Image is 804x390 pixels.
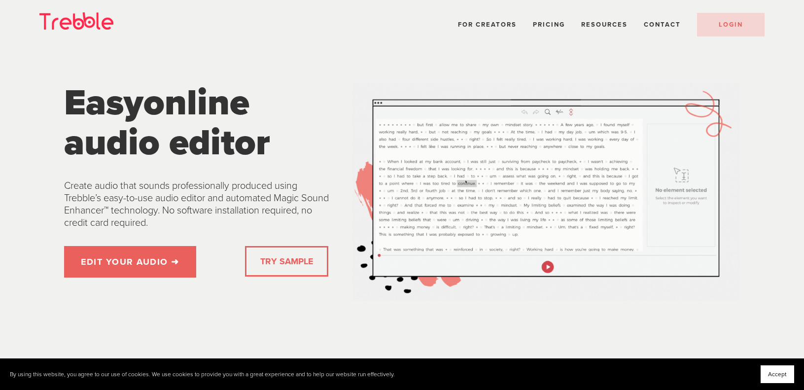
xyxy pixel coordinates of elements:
a: For Creators [458,21,517,29]
button: Accept [761,365,794,383]
a: TRY SAMPLE [256,251,317,271]
a: Pricing [533,21,565,29]
img: Trebble Audio Editor Demo Gif [352,83,739,301]
span: Accept [768,371,787,378]
img: Trebble [39,12,113,30]
span: Resources [581,21,628,29]
p: By using this website, you agree to our use of cookies. We use cookies to provide you with a grea... [10,371,395,378]
a: LOGIN [697,13,765,36]
span: LOGIN [719,21,743,29]
p: Create audio that sounds professionally produced using Trebble’s easy-to-use audio editor and aut... [64,180,336,229]
a: Contact [644,21,681,29]
h1: online audio editor [64,83,336,163]
span: Easy [64,81,143,125]
p: Trusted by [206,356,597,367]
a: EDIT YOUR AUDIO ➜ [64,246,196,278]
